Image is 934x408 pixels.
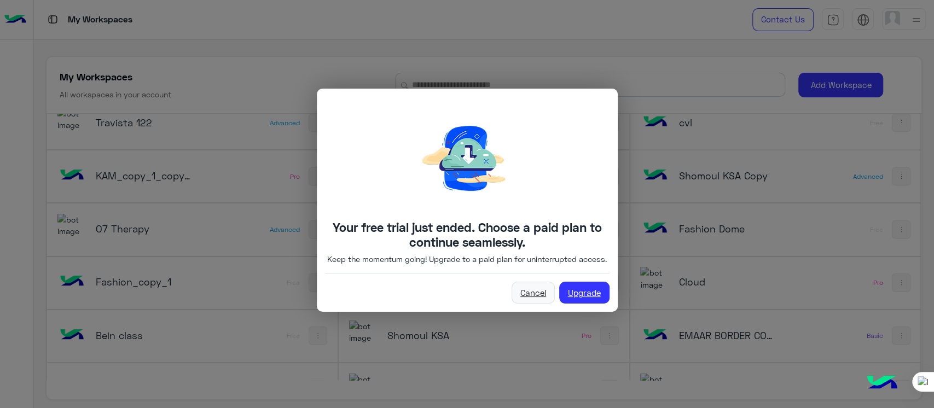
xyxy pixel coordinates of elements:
p: Keep the momentum going! Upgrade to a paid plan for uninterrupted access. [327,253,607,265]
h4: Your free trial just ended. Choose a paid plan to continue seamlessly. [325,220,610,249]
img: hulul-logo.png [863,364,901,403]
a: Cancel [512,282,555,304]
a: Upgrade [559,282,610,304]
img: Downloading.png [385,97,549,220]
